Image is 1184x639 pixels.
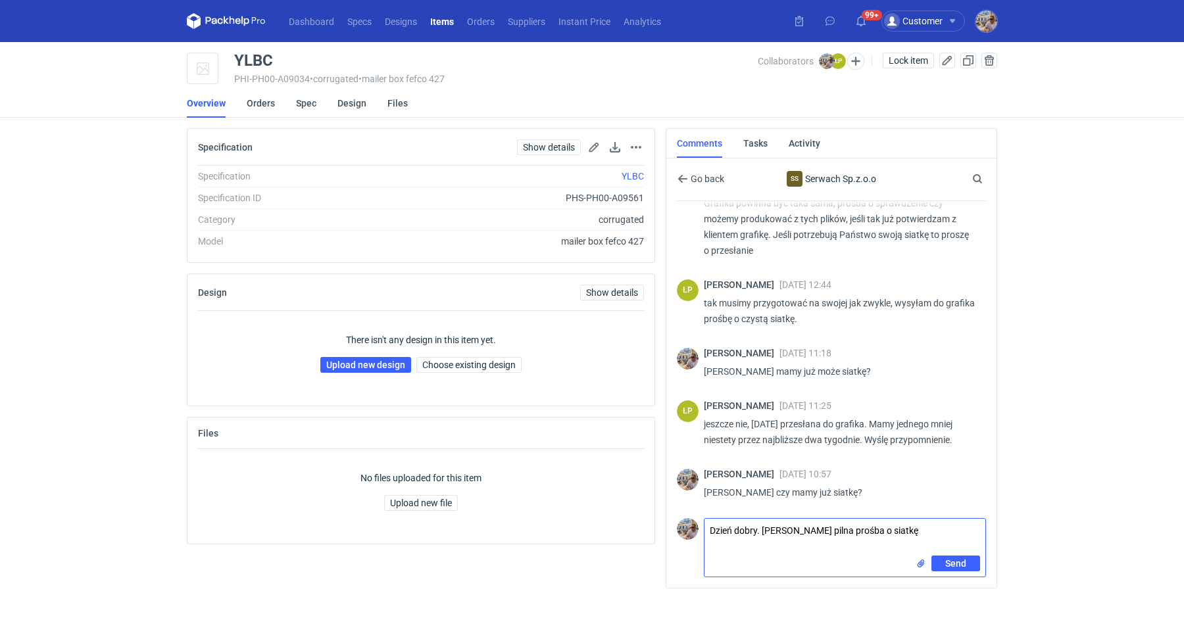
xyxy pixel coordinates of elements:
a: Show details [580,285,644,300]
h2: Design [198,287,227,298]
div: Category [198,213,376,226]
button: Customer [881,11,975,32]
p: tak musimy przygotować na swojej jak zwykle, wysyłam do grafika prośbę o czystą siatkę. [704,295,975,327]
div: Specification [198,170,376,183]
button: Go back [677,171,725,187]
img: Michał Palasek [975,11,997,32]
a: Comments [677,129,722,158]
span: Choose existing design [422,360,516,369]
p: No files uploaded for this item [360,471,481,485]
textarea: Dzień dobry. [PERSON_NAME] pilna prośba o siatkę [704,519,985,556]
p: [PERSON_NAME] mamy już może siatkę? [704,364,975,379]
a: Specs [341,13,378,29]
div: Łukasz Postawa [677,400,699,422]
a: Overview [187,89,226,118]
h2: Files [198,428,218,438]
span: Upload new file [390,498,452,508]
a: Designs [378,13,424,29]
div: Model [198,235,376,248]
img: Michał Palasek [677,518,699,540]
span: • mailer box fefco 427 [358,74,445,84]
a: Analytics [617,13,668,29]
div: Serwach Sp.z.o.o [787,171,802,187]
figcaption: ŁP [830,53,846,69]
div: YLBC [234,53,273,68]
a: Orders [247,89,275,118]
p: [PERSON_NAME] czy mamy już siatkę? [704,485,975,500]
span: [PERSON_NAME] [704,348,779,358]
button: Edit item [939,53,955,68]
button: Download specification [607,139,623,155]
a: Items [424,13,460,29]
input: Search [970,171,1012,187]
div: Customer [884,13,943,29]
button: Choose existing design [416,357,522,373]
div: Serwach Sp.z.o.o [768,171,896,187]
div: mailer box fefco 427 [376,235,644,248]
a: Tasks [743,129,768,158]
h2: Specification [198,142,253,153]
button: Delete item [981,53,997,68]
a: Instant Price [552,13,617,29]
button: Edit collaborators [847,53,864,70]
figcaption: ŁP [677,279,699,301]
a: Activity [789,129,820,158]
span: [DATE] 11:25 [779,400,831,411]
a: YLBC [622,171,644,181]
span: [DATE] 11:18 [779,348,831,358]
figcaption: SS [787,171,802,187]
button: Duplicate Item [960,53,976,68]
button: Edit spec [586,139,602,155]
img: Michał Palasek [819,53,835,69]
span: Collaborators [758,56,814,66]
a: Upload new design [320,357,411,373]
span: Go back [688,174,724,183]
span: • corrugated [310,74,358,84]
span: [DATE] 10:57 [779,469,831,479]
p: jeszcze nie, [DATE] przesłana do grafika. Mamy jednego mniej niestety przez najbliższe dwa tygodn... [704,416,975,448]
button: Send [931,556,980,571]
div: corrugated [376,213,644,226]
figcaption: ŁP [677,400,699,422]
a: Files [387,89,408,118]
p: Grafika powinna być taka sama, prośba o sprawdzenie czy możemy produkować z tych plików, jeśli ta... [704,195,975,258]
div: Specification ID [198,191,376,204]
span: Lock item [889,56,928,65]
button: Upload new file [384,495,458,511]
a: Suppliers [501,13,552,29]
img: Michał Palasek [677,348,699,369]
div: PHI-PH00-A09034 [234,74,758,84]
a: Show details [517,139,581,155]
a: Design [337,89,366,118]
button: Lock item [883,53,934,68]
img: Michał Palasek [677,469,699,490]
span: [PERSON_NAME] [704,400,779,411]
button: 99+ [851,11,872,32]
div: PHS-PH00-A09561 [376,191,644,204]
svg: Packhelp Pro [187,13,266,29]
span: [PERSON_NAME] [704,469,779,479]
a: Dashboard [282,13,341,29]
p: There isn't any design in this item yet. [346,333,496,346]
span: Send [945,559,966,568]
button: Actions [628,139,644,155]
div: Łukasz Postawa [677,279,699,301]
a: Orders [460,13,501,29]
a: Spec [296,89,316,118]
span: [PERSON_NAME] [704,279,779,290]
span: [DATE] 12:44 [779,279,831,290]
